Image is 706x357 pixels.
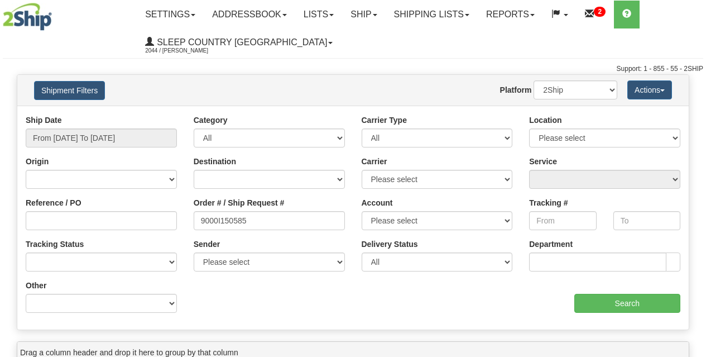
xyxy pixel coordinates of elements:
a: Shipping lists [386,1,478,28]
span: 2044 / [PERSON_NAME] [145,45,229,56]
span: Sleep Country [GEOGRAPHIC_DATA] [154,37,327,47]
iframe: chat widget [680,121,705,235]
label: Platform [500,84,532,96]
label: Department [529,239,573,250]
label: Destination [194,156,236,167]
img: logo2044.jpg [3,3,52,31]
a: Addressbook [204,1,295,28]
sup: 2 [594,7,606,17]
label: Delivery Status [362,239,418,250]
label: Tracking Status [26,239,84,250]
label: Order # / Ship Request # [194,197,285,208]
a: Sleep Country [GEOGRAPHIC_DATA] 2044 / [PERSON_NAME] [137,28,341,56]
a: Reports [478,1,543,28]
button: Shipment Filters [34,81,105,100]
a: Settings [137,1,204,28]
label: Category [194,115,228,126]
label: Origin [26,156,49,167]
label: Carrier [362,156,387,167]
label: Service [529,156,557,167]
label: Reference / PO [26,197,81,208]
label: Tracking # [529,197,568,208]
label: Carrier Type [362,115,407,126]
label: Sender [194,239,220,250]
input: To [613,211,680,230]
a: 2 [577,1,614,28]
a: Lists [295,1,342,28]
input: Search [574,294,681,313]
label: Location [529,115,561,126]
label: Ship Date [26,115,62,126]
input: From [529,211,596,230]
button: Actions [627,80,672,99]
a: Ship [342,1,385,28]
label: Account [362,197,393,208]
div: Support: 1 - 855 - 55 - 2SHIP [3,64,703,74]
label: Other [26,280,46,291]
